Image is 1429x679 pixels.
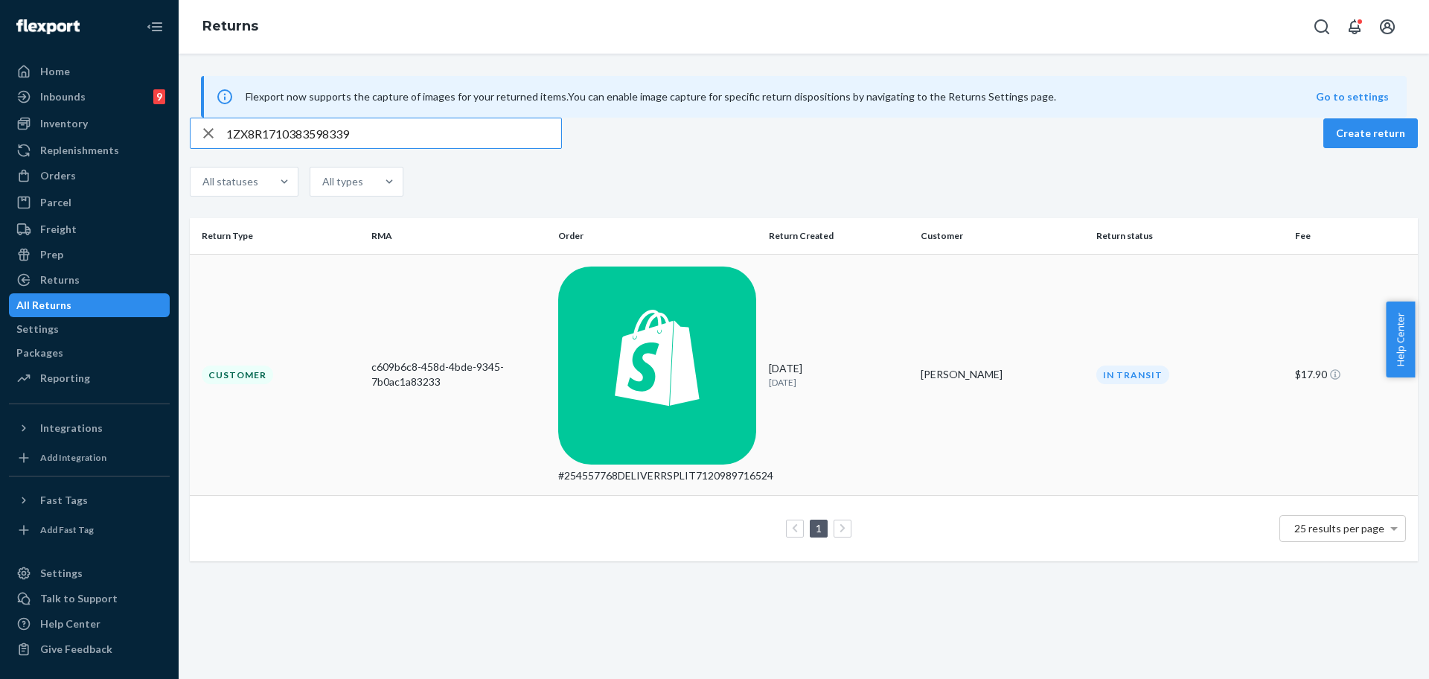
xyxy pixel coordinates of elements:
[40,642,112,657] div: Give Feedback
[16,322,59,337] div: Settings
[1096,366,1169,384] div: In Transit
[322,174,363,189] div: All types
[1289,218,1418,254] th: Fee
[202,366,273,384] div: Customer
[1090,218,1289,254] th: Return status
[40,222,77,237] div: Freight
[16,298,71,313] div: All Returns
[40,116,88,131] div: Inventory
[40,195,71,210] div: Parcel
[190,218,365,254] th: Return Type
[1316,89,1389,104] button: Go to settings
[9,293,170,317] a: All Returns
[9,85,170,109] a: Inbounds9
[40,493,88,508] div: Fast Tags
[40,89,86,104] div: Inbounds
[9,341,170,365] a: Packages
[40,591,118,606] div: Talk to Support
[9,366,170,390] a: Reporting
[9,138,170,162] a: Replenishments
[9,112,170,136] a: Inventory
[140,12,170,42] button: Close Navigation
[9,268,170,292] a: Returns
[40,566,83,581] div: Settings
[153,89,165,104] div: 9
[1323,118,1418,148] button: Create return
[9,217,170,241] a: Freight
[246,90,568,103] span: Flexport now supports the capture of images for your returned items.
[813,522,825,535] a: Page 1 is your current page
[9,243,170,267] a: Prep
[40,143,119,158] div: Replenishments
[1340,12,1369,42] button: Open notifications
[9,587,170,611] a: Talk to Support
[9,317,170,341] a: Settings
[40,371,90,386] div: Reporting
[226,118,561,148] input: Search returns by rma, id, tracking number
[1289,254,1418,496] td: $17.90
[9,164,170,188] a: Orders
[769,361,909,389] div: [DATE]
[568,90,1056,103] span: You can enable image capture for specific return dispositions by navigating to the Returns Settin...
[40,247,63,262] div: Prep
[40,421,103,436] div: Integrations
[371,360,546,389] div: c609b6c8-458d-4bde-9345-7b0ac1a83233
[40,272,80,287] div: Returns
[558,468,757,483] div: #254557768DELIVERRSPLIT7120989716524
[1294,522,1384,535] span: 25 results per page
[1307,12,1337,42] button: Open Search Box
[9,488,170,512] button: Fast Tags
[40,168,76,183] div: Orders
[40,451,106,464] div: Add Integration
[365,218,552,254] th: RMA
[202,18,258,34] a: Returns
[552,218,763,254] th: Order
[9,446,170,470] a: Add Integration
[16,345,63,360] div: Packages
[9,637,170,661] button: Give Feedback
[763,218,915,254] th: Return Created
[9,561,170,585] a: Settings
[1386,302,1415,377] button: Help Center
[1372,12,1402,42] button: Open account menu
[921,367,1084,382] div: [PERSON_NAME]
[191,5,270,48] ol: breadcrumbs
[9,60,170,83] a: Home
[9,191,170,214] a: Parcel
[769,376,909,389] p: [DATE]
[16,19,80,34] img: Flexport logo
[40,616,100,631] div: Help Center
[9,416,170,440] button: Integrations
[202,174,258,189] div: All statuses
[40,64,70,79] div: Home
[9,612,170,636] a: Help Center
[9,518,170,542] a: Add Fast Tag
[40,523,94,536] div: Add Fast Tag
[915,218,1090,254] th: Customer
